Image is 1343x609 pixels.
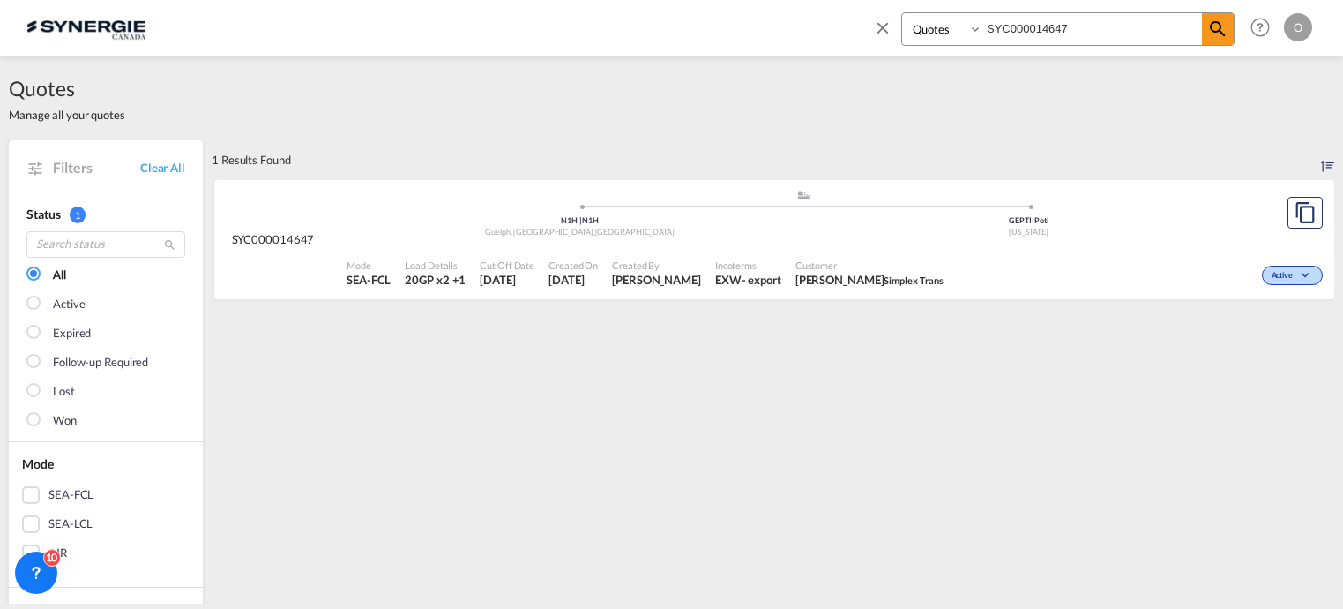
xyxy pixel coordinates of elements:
[1284,13,1312,41] div: O
[715,272,781,288] div: EXW export
[873,12,901,55] span: icon-close
[232,231,315,247] span: SYC000014647
[1321,140,1334,179] div: Sort by: Created On
[53,383,75,401] div: Lost
[22,486,190,504] md-checkbox: SEA-FCL
[1032,215,1034,225] span: |
[1287,197,1323,229] button: Copy Quote
[561,215,582,225] span: N1H
[548,259,598,272] span: Created On
[53,412,77,430] div: Won
[22,545,190,562] md-checkbox: AIR
[214,180,1334,300] div: SYC000014647 assets/icons/custom/ship-fill.svgassets/icons/custom/roll-o-plane.svgOrigin CanadaDe...
[48,515,93,533] div: SEA-LCL
[1262,266,1323,285] div: Change Status Here
[26,231,185,258] input: Search status
[163,238,176,252] md-icon: icon-magnify
[212,140,291,179] div: 1 Results Found
[795,259,944,272] span: Customer
[612,259,701,272] span: Created By
[1009,227,1048,237] span: [US_STATE]
[48,486,93,504] div: SEA-FCL
[405,272,466,288] span: 20GP x 2 , 40HC x 1
[873,18,892,37] md-icon: icon-close
[612,272,701,288] span: Rosa Ho
[1272,270,1297,282] span: Active
[480,272,534,288] span: 9 Sep 2025
[347,259,391,272] span: Mode
[595,227,675,237] span: [GEOGRAPHIC_DATA]
[9,107,125,123] span: Manage all your quotes
[1295,202,1316,223] md-icon: assets/icons/custom/copyQuote.svg
[1245,12,1275,42] span: Help
[26,206,185,223] div: Status 1
[26,207,60,222] span: Status
[405,259,466,272] span: Load Details
[480,259,534,272] span: Cut Off Date
[26,8,145,48] img: 1f56c880d42311ef80fc7dca854c8e59.png
[347,272,391,288] span: SEA-FCL
[715,272,742,288] div: EXW
[1009,215,1048,225] span: GEPTI Poti
[48,545,67,562] div: AIR
[53,158,140,177] span: Filters
[795,272,944,288] span: Liviu Rusu Simplex Trans
[582,215,599,225] span: N1H
[548,272,598,288] span: 9 Sep 2025
[140,160,185,176] a: Clear All
[53,325,91,342] div: Expired
[53,354,148,372] div: Follow-up Required
[53,296,85,313] div: Active
[794,191,815,199] md-icon: assets/icons/custom/ship-fill.svg
[742,272,781,288] div: - export
[982,13,1202,44] input: Enter Quotation Number
[22,515,190,533] md-checkbox: SEA-LCL
[1202,13,1234,45] span: icon-magnify
[1297,271,1318,281] md-icon: icon-chevron-down
[1245,12,1284,44] div: Help
[715,259,781,272] span: Incoterms
[485,227,594,237] span: Guelph, [GEOGRAPHIC_DATA]
[1207,19,1228,40] md-icon: icon-magnify
[22,456,54,471] span: Mode
[884,274,944,286] span: Simplex Trans
[53,267,66,284] div: All
[9,74,125,102] span: Quotes
[593,227,595,237] span: ,
[579,215,582,225] span: |
[70,207,86,223] span: 1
